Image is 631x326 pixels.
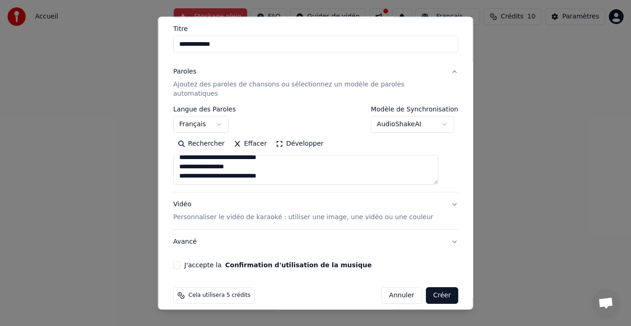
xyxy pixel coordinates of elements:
[173,192,458,229] button: VidéoPersonnaliser le vidéo de karaoké : utiliser une image, une vidéo ou une couleur
[229,136,271,151] button: Effacer
[184,262,371,268] label: J'accepte la
[381,287,422,304] button: Annuler
[173,136,229,151] button: Rechercher
[173,213,433,222] p: Personnaliser le vidéo de karaoké : utiliser une image, une vidéo ou une couleur
[225,262,371,268] button: J'accepte la
[173,106,236,112] label: Langue des Paroles
[173,106,458,192] div: ParolesAjoutez des paroles de chansons ou sélectionnez un modèle de paroles automatiques
[173,25,458,32] label: Titre
[425,287,458,304] button: Créer
[173,60,458,106] button: ParolesAjoutez des paroles de chansons ou sélectionnez un modèle de paroles automatiques
[370,106,458,112] label: Modèle de Synchronisation
[173,230,458,254] button: Avancé
[188,292,250,299] span: Cela utilisera 5 crédits
[173,200,433,222] div: Vidéo
[271,136,328,151] button: Développer
[173,67,196,76] div: Paroles
[173,80,443,98] p: Ajoutez des paroles de chansons ou sélectionnez un modèle de paroles automatiques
